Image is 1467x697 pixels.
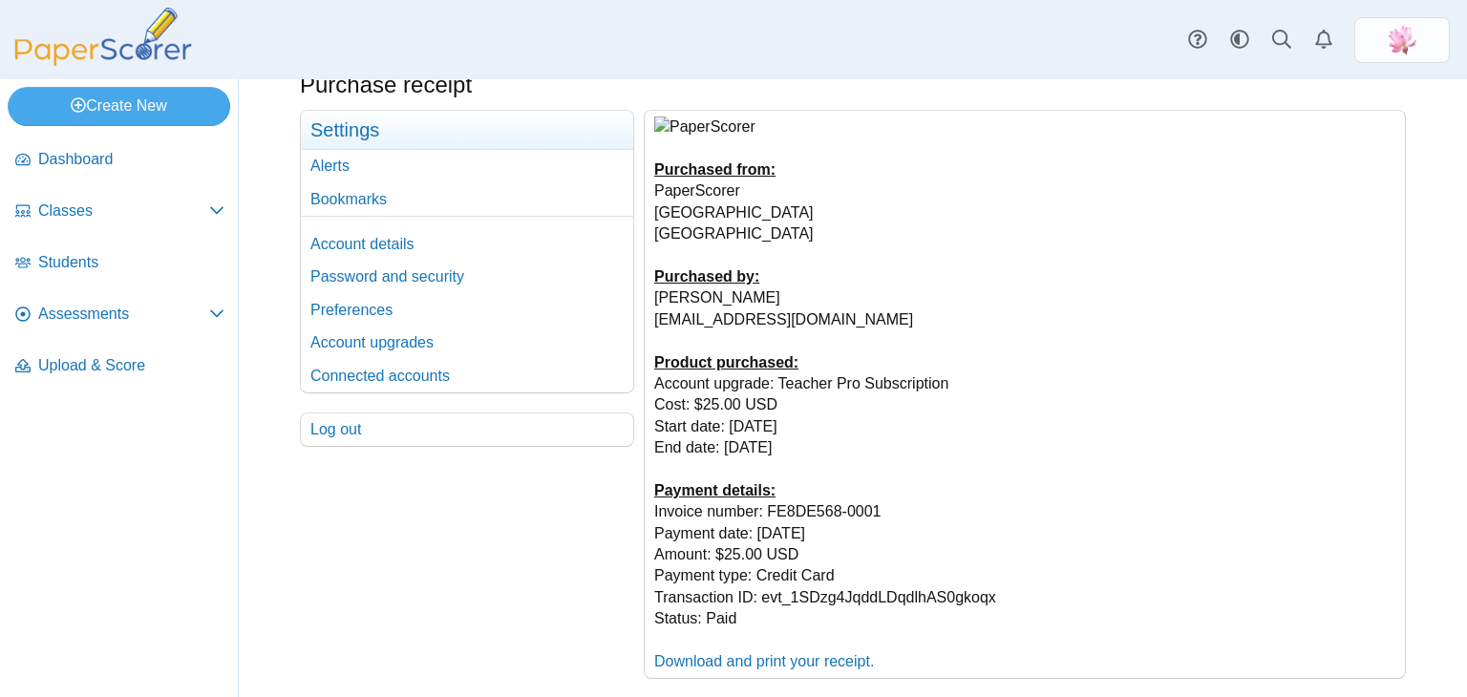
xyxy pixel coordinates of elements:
span: Students [38,252,224,273]
u: Product purchased: [654,354,798,370]
a: Upload & Score [8,344,232,390]
a: Account details [301,228,633,261]
img: PaperScorer [654,116,755,137]
a: Preferences [301,294,633,327]
a: PaperScorer [8,53,199,69]
a: ps.MuGhfZT6iQwmPTCC [1354,17,1450,63]
img: PaperScorer [8,8,199,66]
a: Alerts [1303,19,1345,61]
a: Log out [301,413,633,446]
a: Connected accounts [301,360,633,392]
span: Upload & Score [38,355,224,376]
h1: Purchase receipt [300,69,472,101]
img: ps.MuGhfZT6iQwmPTCC [1387,25,1417,55]
a: Classes [8,189,232,235]
a: Account upgrades [301,327,633,359]
u: Purchased from: [654,161,776,178]
span: Assessments [38,304,209,325]
span: Dashboard [38,149,224,170]
a: Assessments [8,292,232,338]
a: Create New [8,87,230,125]
u: Purchased by: [654,268,759,285]
div: PaperScorer [GEOGRAPHIC_DATA] [GEOGRAPHIC_DATA] [PERSON_NAME] [EMAIL_ADDRESS][DOMAIN_NAME] Accoun... [645,111,1405,678]
u: Payment details: [654,482,776,498]
span: Classes [38,201,209,222]
a: Download and print your receipt. [654,653,874,669]
a: Students [8,241,232,286]
a: Dashboard [8,137,232,183]
a: Password and security [301,261,633,293]
a: Alerts [301,150,633,182]
span: Xinmei Li [1387,25,1417,55]
h3: Settings [301,111,633,150]
a: Bookmarks [301,183,633,216]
